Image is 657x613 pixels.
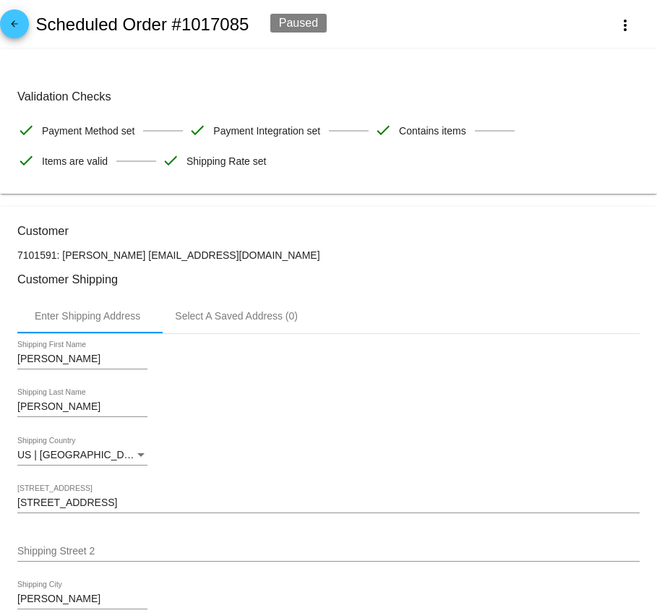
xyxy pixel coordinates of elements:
mat-icon: check [162,152,179,169]
div: Paused [270,14,327,33]
div: Enter Shipping Address [35,310,140,322]
h3: Validation Checks [17,90,640,103]
input: Shipping First Name [17,353,147,365]
input: Shipping Last Name [17,401,147,413]
mat-icon: check [374,121,392,139]
mat-icon: arrow_back [6,19,23,36]
span: US | [GEOGRAPHIC_DATA] [17,449,145,460]
mat-icon: check [189,121,206,139]
h3: Customer Shipping [17,273,640,286]
p: 7101591: [PERSON_NAME] [EMAIL_ADDRESS][DOMAIN_NAME] [17,249,640,261]
span: Contains items [399,116,466,146]
span: Items are valid [42,146,108,176]
mat-select: Shipping Country [17,450,147,461]
div: Select A Saved Address (0) [175,310,298,322]
span: Payment Method set [42,116,134,146]
input: Shipping City [17,593,147,605]
mat-icon: more_vert [617,17,634,34]
input: Shipping Street 2 [17,546,640,557]
input: Shipping Street 1 [17,497,640,509]
h3: Customer [17,224,640,238]
mat-icon: check [17,121,35,139]
span: Shipping Rate set [186,146,267,176]
span: Payment Integration set [213,116,320,146]
h2: Scheduled Order #1017085 [35,14,249,35]
mat-icon: check [17,152,35,169]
